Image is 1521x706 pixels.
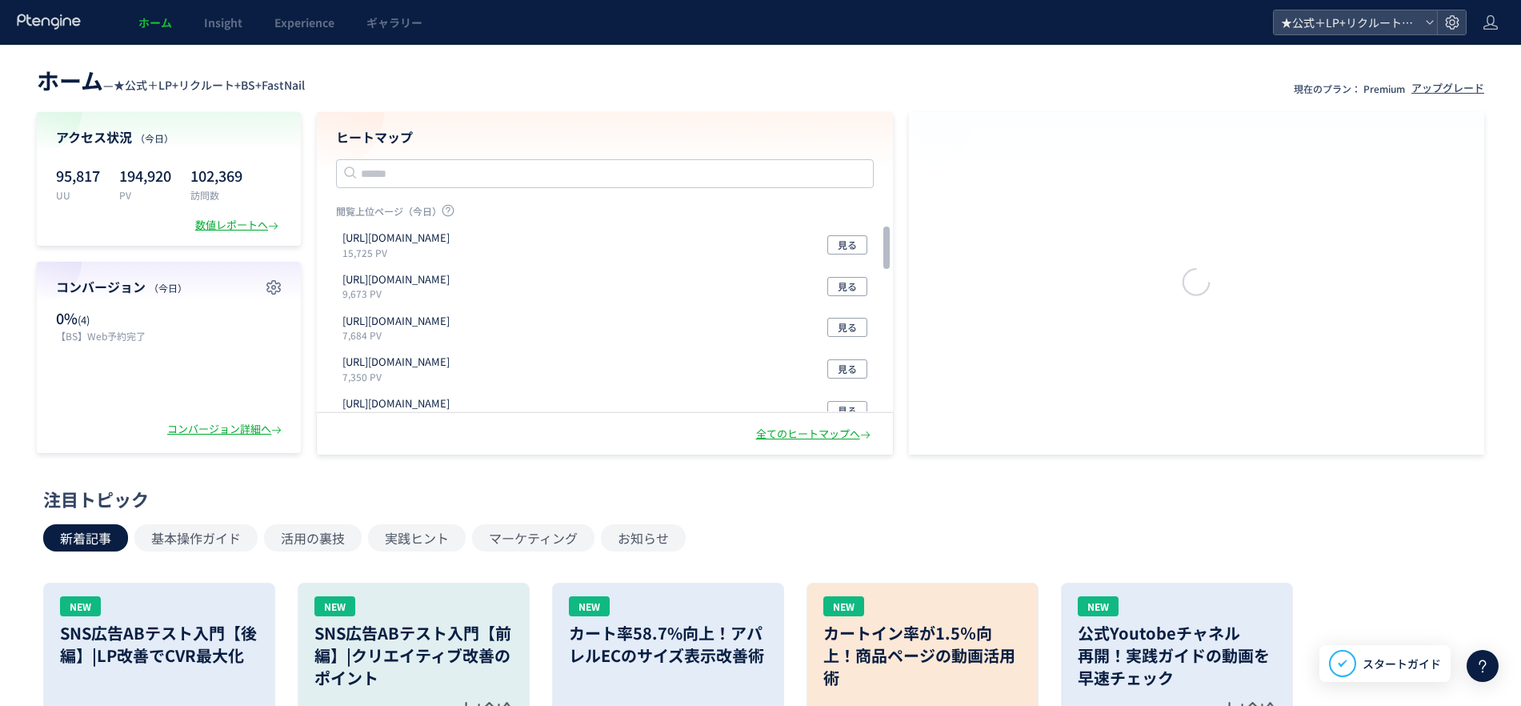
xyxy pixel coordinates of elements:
p: https://tcb-beauty.net/menu/hokuro_03_crm [342,396,450,411]
button: 見る [827,235,867,255]
p: https://fastnail.app/search/result [342,314,450,329]
span: (4) [78,312,90,327]
p: 訪問数 [190,188,242,202]
h3: SNS広告ABテスト入門【後編】|LP改善でCVR最大化 [60,622,258,667]
div: 数値レポートへ [195,218,282,233]
p: 現在のプラン： Premium [1294,82,1405,95]
span: （今日） [149,281,187,295]
p: 95,817 [56,162,100,188]
p: 7,684 PV [342,328,456,342]
div: — [37,64,305,96]
h4: アクセス状況 [56,128,282,146]
span: 見る [838,401,857,420]
h4: ヒートマップ [336,128,874,146]
div: NEW [1078,596,1119,616]
span: ★公式＋LP+リクルート+BS+FastNail [114,77,305,93]
button: マーケティング [472,524,594,552]
p: 6,296 PV [342,411,456,425]
span: Insight [204,14,242,30]
h3: カート率58.7%向上！アパレルECのサイズ表示改善術 [569,622,767,667]
div: 全てのヒートマップへ [756,427,874,442]
p: 102,369 [190,162,242,188]
span: ギャラリー [366,14,422,30]
span: ホーム [138,14,172,30]
div: NEW [823,596,864,616]
button: 見る [827,277,867,296]
p: UU [56,188,100,202]
button: 見る [827,359,867,379]
span: 見る [838,318,857,337]
div: コンバージョン詳細へ [167,422,285,437]
div: NEW [60,596,101,616]
div: アップグレード [1411,81,1484,96]
span: （今日） [135,131,174,145]
span: Experience [274,14,334,30]
p: 15,725 PV [342,246,456,259]
span: 見る [838,359,857,379]
button: 新着記事 [43,524,128,552]
p: https://tcb-beauty.net/menu/simitori_04 [342,355,450,370]
p: 7,350 PV [342,370,456,383]
p: 194,920 [119,162,171,188]
p: 0% [56,308,161,329]
span: ★公式＋LP+リクルート+BS+FastNail [1276,10,1419,34]
div: NEW [569,596,610,616]
button: 基本操作ガイド [134,524,258,552]
div: NEW [314,596,355,616]
h3: SNS広告ABテスト入門【前編】|クリエイティブ改善のポイント [314,622,513,689]
p: https://fastnail.app [342,231,450,246]
h3: 公式Youtobeチャネル 再開！実践ガイドの動画を 早速チェック [1078,622,1276,689]
p: 【BS】Web予約完了 [56,329,161,343]
p: PV [119,188,171,202]
h4: コンバージョン [56,278,282,296]
p: 閲覧上位ページ（今日） [336,204,874,224]
h3: カートイン率が1.5％向上！商品ページの動画活用術 [823,622,1022,689]
button: 見る [827,318,867,337]
p: 9,673 PV [342,287,456,300]
span: スタートガイド [1363,656,1441,672]
button: 実践ヒント [368,524,466,552]
p: https://tcb-beauty.net/menu/nikibi_all1_6 [342,272,450,287]
button: 見る [827,401,867,420]
span: 見る [838,277,857,296]
span: 見る [838,235,857,255]
div: 注目トピック [43,487,1470,511]
button: 活用の裏技 [264,524,362,552]
span: ホーム [37,64,103,96]
button: お知らせ [601,524,686,552]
